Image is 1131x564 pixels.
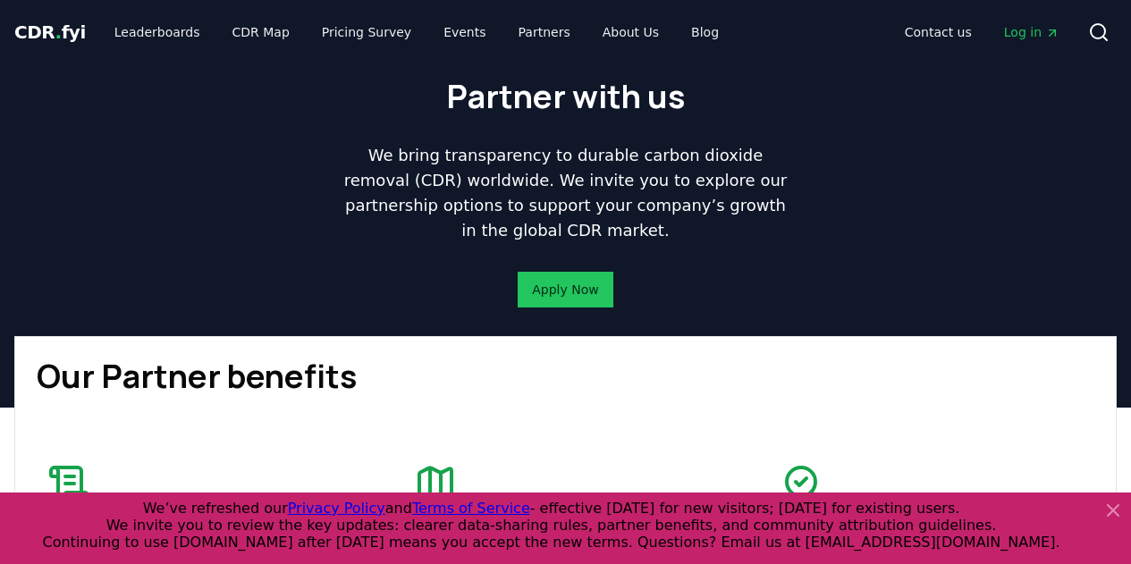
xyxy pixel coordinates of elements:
a: Events [429,16,500,48]
button: Apply Now [518,272,612,307]
a: Log in [990,16,1074,48]
a: Partners [504,16,585,48]
a: About Us [588,16,673,48]
h1: Partner with us [446,79,685,114]
a: Blog [677,16,733,48]
span: CDR fyi [14,21,86,43]
nav: Main [100,16,733,48]
a: Leaderboards [100,16,215,48]
h1: Our Partner benefits [37,358,1094,394]
p: We bring transparency to durable carbon dioxide removal (CDR) worldwide. We invite you to explore... [337,143,795,243]
a: Contact us [890,16,986,48]
nav: Main [890,16,1074,48]
span: Log in [1004,23,1059,41]
a: Apply Now [532,281,598,299]
span: . [55,21,62,43]
a: CDR.fyi [14,20,86,45]
a: Pricing Survey [308,16,426,48]
a: CDR Map [218,16,304,48]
